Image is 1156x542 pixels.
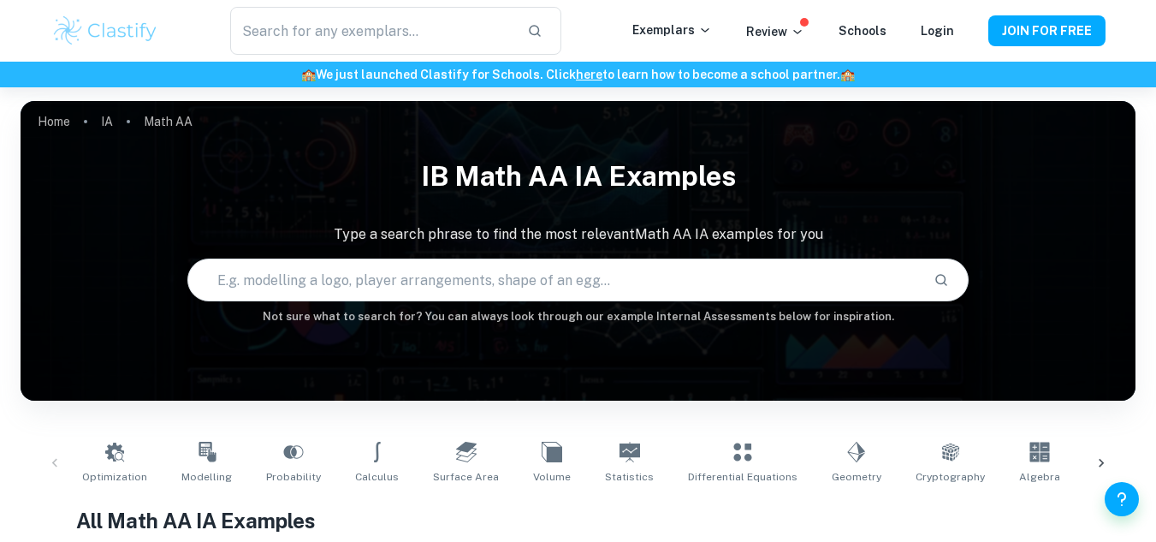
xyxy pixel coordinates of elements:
[21,149,1135,204] h1: IB Math AA IA examples
[832,469,881,485] span: Geometry
[433,469,499,485] span: Surface Area
[916,469,985,485] span: Cryptography
[576,68,602,81] a: here
[266,469,321,485] span: Probability
[840,68,855,81] span: 🏫
[38,110,70,134] a: Home
[1019,469,1060,485] span: Algebra
[188,256,919,304] input: E.g. modelling a logo, player arrangements, shape of an egg...
[144,112,193,131] p: Math AA
[632,21,712,39] p: Exemplars
[605,469,654,485] span: Statistics
[21,224,1135,245] p: Type a search phrase to find the most relevant Math AA IA examples for you
[921,24,954,38] a: Login
[21,308,1135,325] h6: Not sure what to search for? You can always look through our example Internal Assessments below f...
[988,15,1106,46] button: JOIN FOR FREE
[927,265,956,295] button: Search
[839,24,886,38] a: Schools
[746,22,804,41] p: Review
[688,469,797,485] span: Differential Equations
[82,469,147,485] span: Optimization
[181,469,232,485] span: Modelling
[76,505,1080,536] h1: All Math AA IA Examples
[533,469,571,485] span: Volume
[51,14,160,48] img: Clastify logo
[230,7,513,55] input: Search for any exemplars...
[301,68,316,81] span: 🏫
[3,65,1153,84] h6: We just launched Clastify for Schools. Click to learn how to become a school partner.
[1105,482,1139,516] button: Help and Feedback
[355,469,399,485] span: Calculus
[101,110,113,134] a: IA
